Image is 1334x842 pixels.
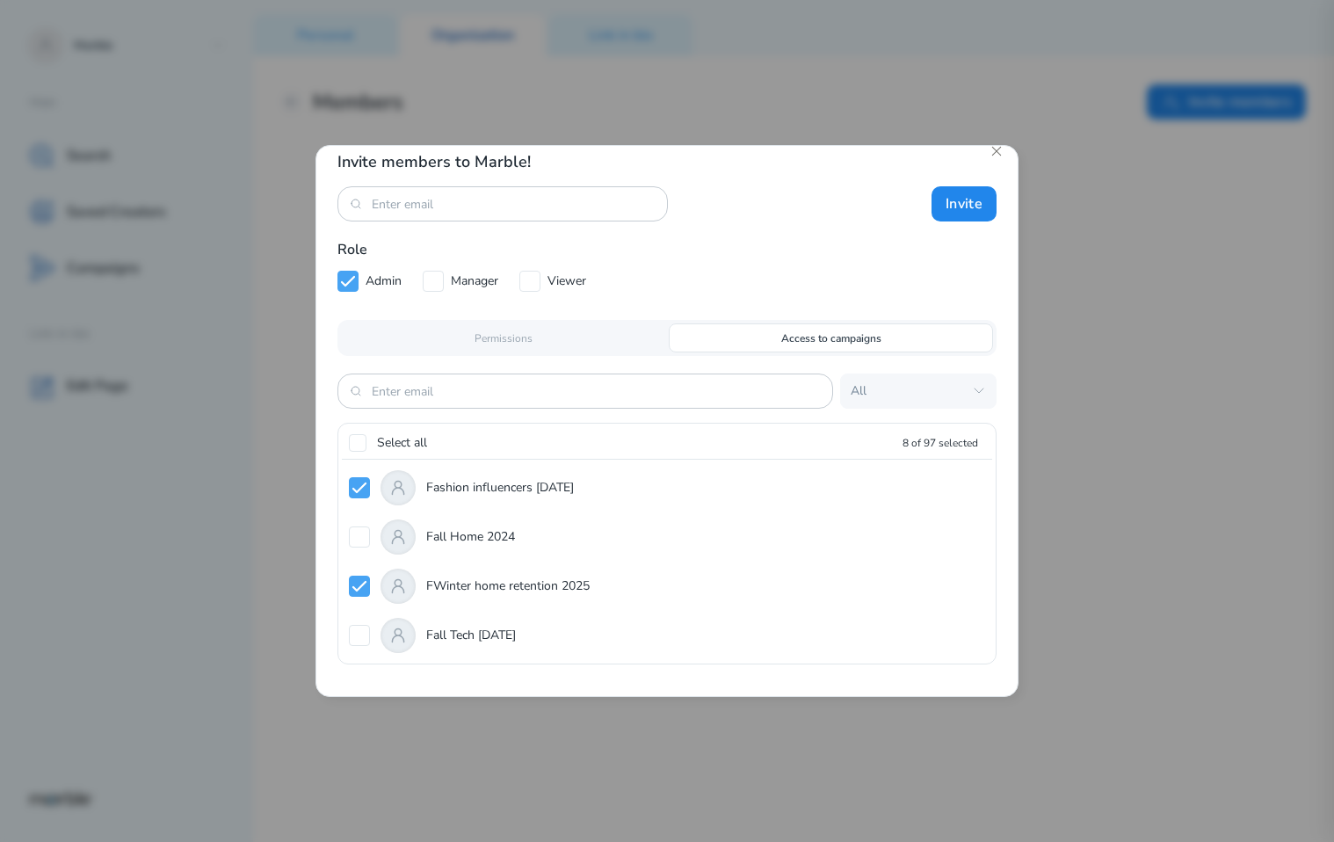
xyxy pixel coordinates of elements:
p: Fashion influencers [DATE] [426,477,574,498]
div: All [851,383,963,400]
input: Enter email [372,383,799,400]
p: Admin [366,271,402,292]
p: Permissions [475,330,533,346]
p: Access to campaigns [781,330,881,346]
p: Role [337,239,997,260]
h2: Invite members to Marble! [337,151,668,172]
p: Manager [451,271,498,292]
p: 8 of 97 selected [903,435,978,451]
p: Select all [377,435,427,452]
p: FWinter home retention 2025 [426,576,590,597]
p: Fall Home 2024 [426,526,515,548]
button: Invite [932,186,997,221]
p: Fall Tech [DATE] [426,625,516,646]
p: Viewer [547,271,586,292]
button: All [840,374,997,409]
input: Enter email [372,196,634,213]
